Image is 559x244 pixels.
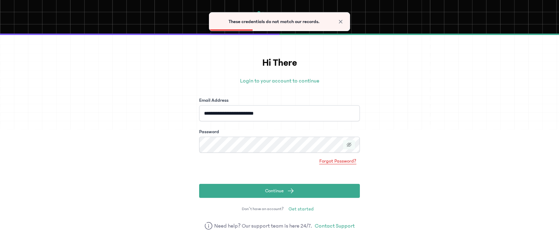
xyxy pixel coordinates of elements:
a: Forgot Password? [316,156,360,167]
span: Don’t have an account? [242,206,284,212]
label: Email Address [199,97,228,104]
button: Close [337,18,344,25]
a: Get started [285,203,317,215]
span: Forgot Password? [319,158,356,165]
span: Continue [265,187,284,194]
a: Contact Support [315,222,355,230]
span: Get started [289,206,314,213]
label: Password [199,128,219,135]
p: Login to your account to continue [199,77,360,85]
h1: Hi There [199,56,360,70]
span: These credentials do not match our records. [228,19,320,24]
button: Continue [199,184,360,198]
span: Need help? Our support team is here 24/7. [214,222,312,230]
